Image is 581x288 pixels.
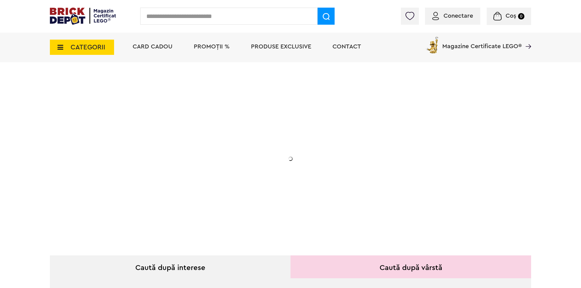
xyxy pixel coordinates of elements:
[71,44,105,51] span: CATEGORII
[518,13,524,20] small: 0
[194,44,230,50] a: PROMOȚII %
[290,255,531,278] div: Caută după vârstă
[444,13,473,19] span: Conectare
[442,35,522,49] span: Magazine Certificate LEGO®
[506,13,516,19] span: Coș
[93,123,215,145] h1: Cadou VIP 40772
[332,44,361,50] a: Contact
[93,190,215,198] div: Află detalii
[133,44,172,50] a: Card Cadou
[432,13,473,19] a: Conectare
[251,44,311,50] a: Produse exclusive
[522,35,531,41] a: Magazine Certificate LEGO®
[93,151,215,176] h2: Seria de sărbători: Fantomă luminoasă. Promoția este valabilă în perioada [DATE] - [DATE].
[50,255,290,278] div: Caută după interese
